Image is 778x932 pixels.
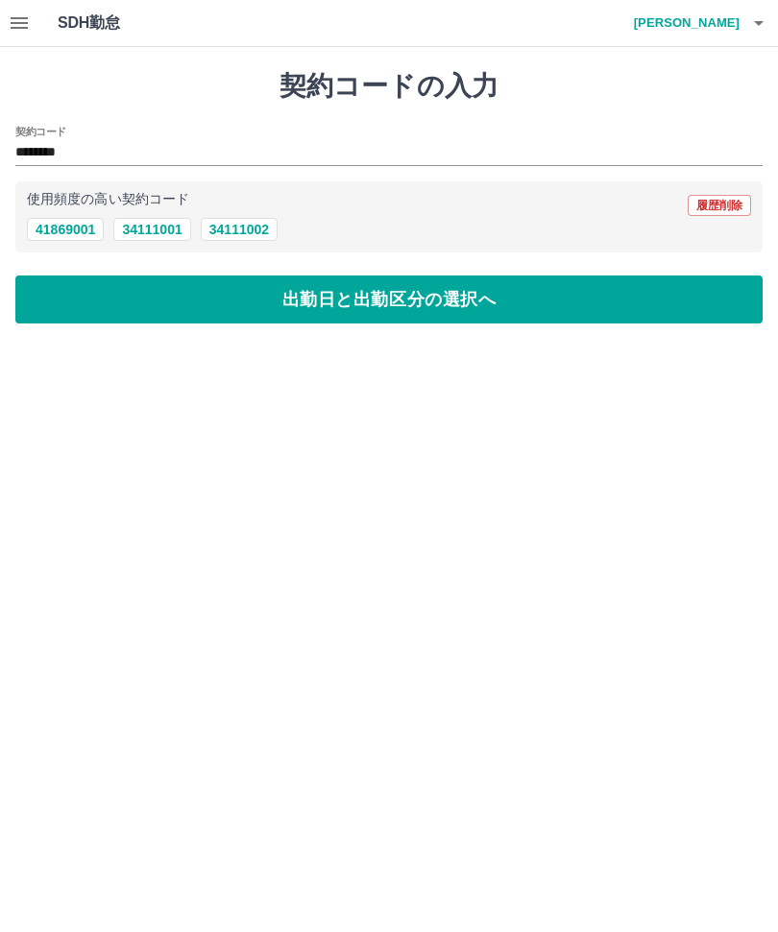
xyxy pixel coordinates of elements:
[113,218,190,241] button: 34111001
[27,193,189,206] p: 使用頻度の高い契約コード
[15,275,763,323] button: 出勤日と出勤区分の選択へ
[688,195,751,216] button: 履歴削除
[201,218,278,241] button: 34111002
[27,218,104,241] button: 41869001
[15,70,763,103] h1: 契約コードの入力
[15,124,66,139] h2: 契約コード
